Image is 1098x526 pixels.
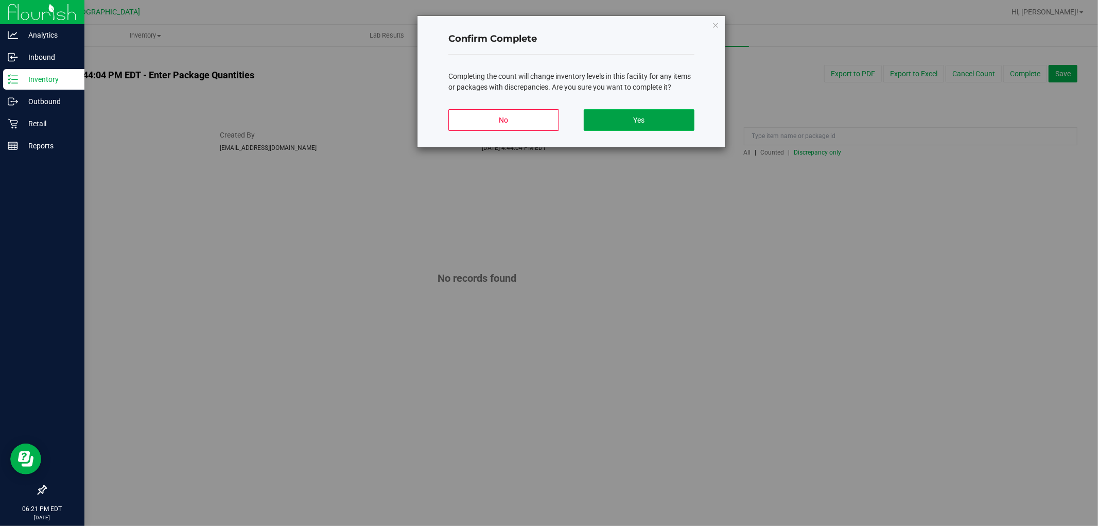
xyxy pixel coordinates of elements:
[10,444,41,474] iframe: Resource center
[5,504,80,514] p: 06:21 PM EDT
[18,140,80,152] p: Reports
[18,29,80,41] p: Analytics
[18,51,80,63] p: Inbound
[8,141,18,151] inline-svg: Reports
[584,109,694,131] button: Yes
[8,96,18,107] inline-svg: Outbound
[448,72,691,91] span: Completing the count will change inventory levels in this facility for any items or packages with...
[5,514,80,521] p: [DATE]
[8,52,18,62] inline-svg: Inbound
[8,118,18,129] inline-svg: Retail
[448,109,559,131] button: No
[8,74,18,84] inline-svg: Inventory
[448,32,694,46] h4: Confirm Complete
[18,73,80,86] p: Inventory
[8,30,18,40] inline-svg: Analytics
[18,117,80,130] p: Retail
[18,95,80,108] p: Outbound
